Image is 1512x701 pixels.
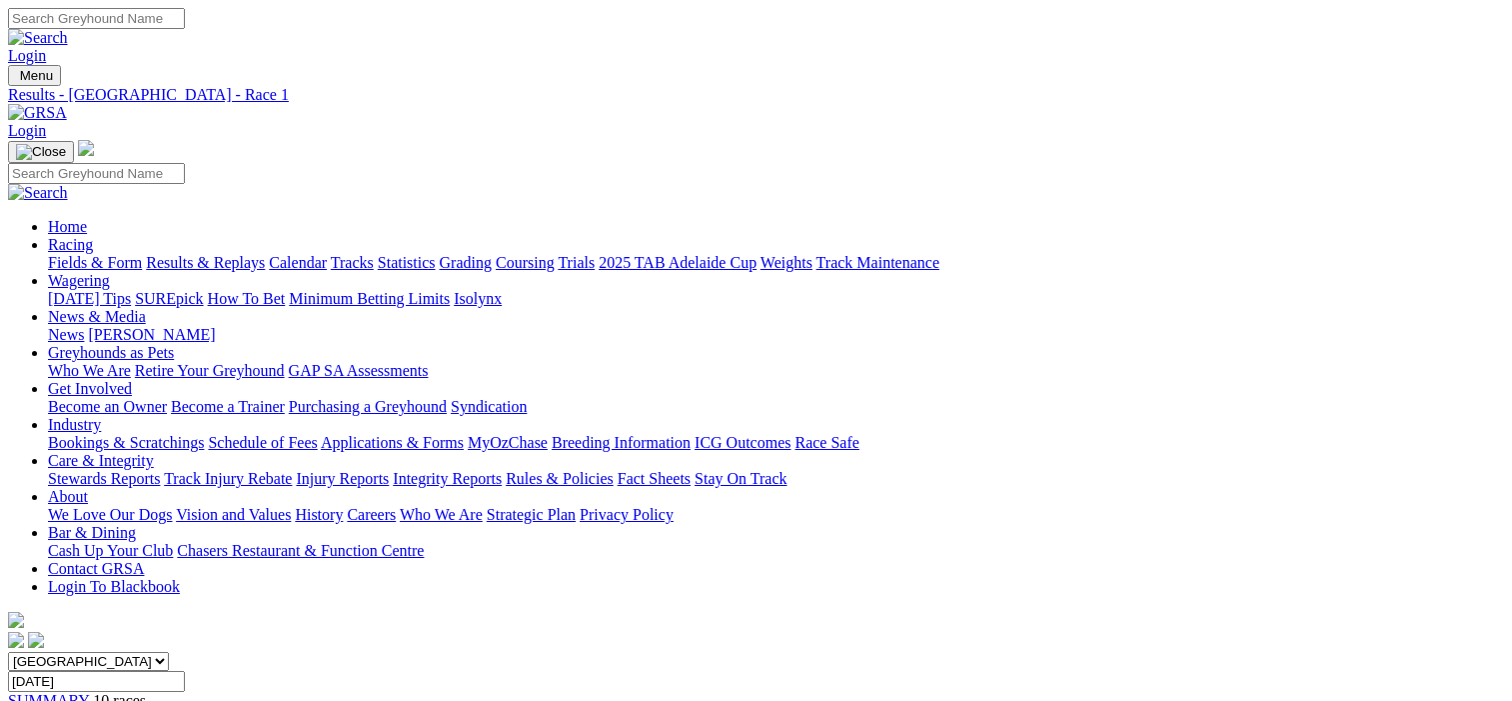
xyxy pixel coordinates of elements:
[8,8,185,29] input: Search
[580,506,674,523] a: Privacy Policy
[176,506,291,523] a: Vision and Values
[8,632,24,648] img: facebook.svg
[8,141,74,163] button: Toggle navigation
[48,290,1504,308] div: Wagering
[208,434,317,451] a: Schedule of Fees
[8,184,68,202] img: Search
[48,470,160,487] a: Stewards Reports
[487,506,576,523] a: Strategic Plan
[78,140,94,156] img: logo-grsa-white.png
[88,326,215,343] a: [PERSON_NAME]
[164,470,292,487] a: Track Injury Rebate
[48,308,146,325] a: News & Media
[8,163,185,184] input: Search
[393,470,502,487] a: Integrity Reports
[48,290,131,307] a: [DATE] Tips
[695,470,786,487] a: Stay On Track
[599,254,756,271] a: 2025 TAB Adelaide Cup
[208,290,286,307] a: How To Bet
[506,470,614,487] a: Rules & Policies
[177,542,424,559] a: Chasers Restaurant & Function Centre
[331,254,374,271] a: Tracks
[48,326,84,343] a: News
[468,434,548,451] a: MyOzChase
[48,560,144,577] a: Contact GRSA
[48,434,1504,452] div: Industry
[296,470,389,487] a: Injury Reports
[20,68,53,83] span: Menu
[48,380,132,397] a: Get Involved
[8,612,24,628] img: logo-grsa-white.png
[48,452,154,469] a: Care & Integrity
[135,362,285,379] a: Retire Your Greyhound
[48,236,93,253] a: Racing
[48,506,1504,524] div: About
[48,542,173,559] a: Cash Up Your Club
[135,290,203,307] a: SUREpick
[48,326,1504,344] div: News & Media
[794,434,858,451] a: Race Safe
[552,434,691,451] a: Breeding Information
[48,578,180,595] a: Login To Blackbook
[48,218,87,235] a: Home
[48,398,167,415] a: Become an Owner
[816,254,939,271] a: Track Maintenance
[48,272,110,289] a: Wagering
[48,398,1504,416] div: Get Involved
[289,290,450,307] a: Minimum Betting Limits
[321,434,464,451] a: Applications & Forms
[48,488,88,505] a: About
[760,254,812,271] a: Weights
[378,254,436,271] a: Statistics
[454,290,502,307] a: Isolynx
[16,144,66,160] img: Close
[496,254,555,271] a: Coursing
[48,470,1504,488] div: Care & Integrity
[8,65,61,86] button: Toggle navigation
[146,254,265,271] a: Results & Replays
[48,254,1504,272] div: Racing
[8,122,46,139] a: Login
[8,104,67,122] img: GRSA
[48,416,101,433] a: Industry
[558,254,595,271] a: Trials
[48,362,131,379] a: Who We Are
[695,434,790,451] a: ICG Outcomes
[289,362,429,379] a: GAP SA Assessments
[400,506,483,523] a: Who We Are
[269,254,327,271] a: Calendar
[8,47,46,64] a: Login
[48,434,204,451] a: Bookings & Scratchings
[8,671,185,692] input: Select date
[295,506,343,523] a: History
[289,398,447,415] a: Purchasing a Greyhound
[451,398,527,415] a: Syndication
[618,470,691,487] a: Fact Sheets
[8,86,1504,104] a: Results - [GEOGRAPHIC_DATA] - Race 1
[48,344,174,361] a: Greyhounds as Pets
[347,506,396,523] a: Careers
[8,29,68,47] img: Search
[28,632,44,648] img: twitter.svg
[48,362,1504,380] div: Greyhounds as Pets
[440,254,492,271] a: Grading
[48,506,172,523] a: We Love Our Dogs
[48,542,1504,560] div: Bar & Dining
[48,254,142,271] a: Fields & Form
[171,398,285,415] a: Become a Trainer
[48,524,136,541] a: Bar & Dining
